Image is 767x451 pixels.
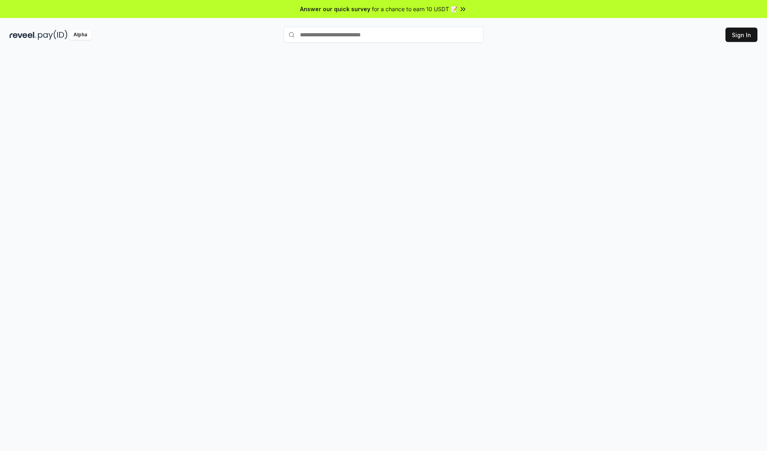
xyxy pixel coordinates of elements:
img: reveel_dark [10,30,36,40]
img: pay_id [38,30,68,40]
div: Alpha [69,30,91,40]
button: Sign In [725,28,757,42]
span: for a chance to earn 10 USDT 📝 [372,5,457,13]
span: Answer our quick survey [300,5,370,13]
